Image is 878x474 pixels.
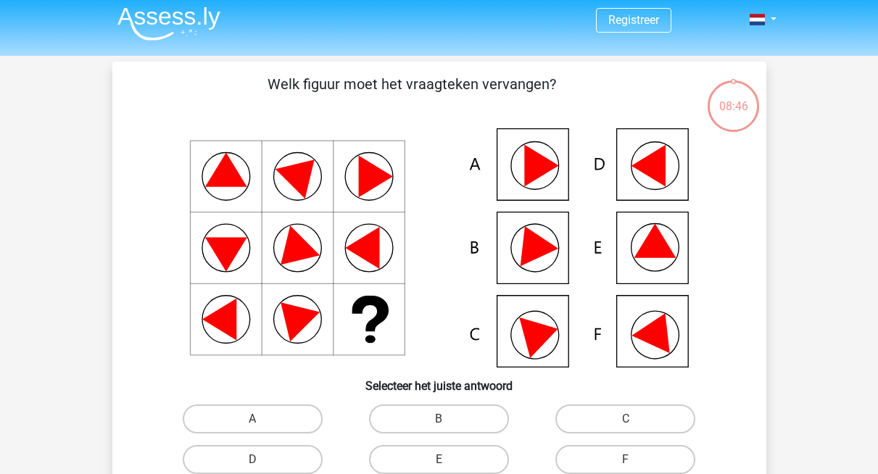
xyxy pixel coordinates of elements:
[369,404,509,433] label: B
[183,445,323,474] label: D
[136,367,743,393] h6: Selecteer het juiste antwoord
[555,404,695,433] label: C
[706,79,761,115] div: 08:46
[369,445,509,474] label: E
[136,73,689,117] p: Welk figuur moet het vraagteken vervangen?
[608,13,659,27] a: Registreer
[555,445,695,474] label: F
[183,404,323,433] label: A
[117,7,220,41] img: Assessly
